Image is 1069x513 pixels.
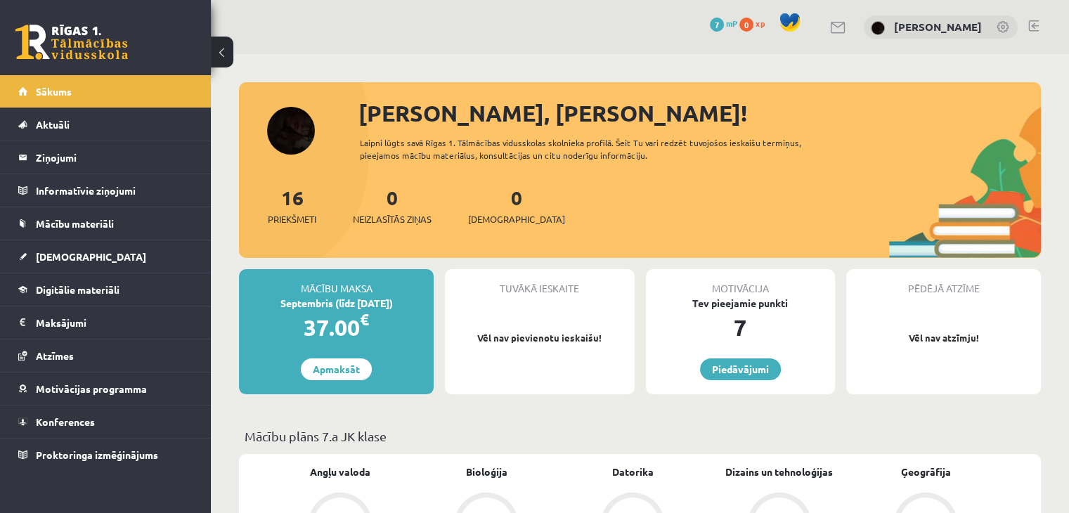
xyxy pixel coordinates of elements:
span: Digitālie materiāli [36,283,119,296]
a: Informatīvie ziņojumi [18,174,193,207]
a: Motivācijas programma [18,372,193,405]
span: mP [726,18,737,29]
div: Motivācija [646,269,835,296]
a: 0[DEMOGRAPHIC_DATA] [468,185,565,226]
p: Mācību plāns 7.a JK klase [245,427,1035,446]
legend: Maksājumi [36,306,193,339]
div: [PERSON_NAME], [PERSON_NAME]! [358,96,1041,130]
span: Proktoringa izmēģinājums [36,448,158,461]
span: Neizlasītās ziņas [353,212,432,226]
a: Dizains un tehnoloģijas [725,465,833,479]
div: Septembris (līdz [DATE]) [239,296,434,311]
span: Priekšmeti [268,212,316,226]
span: xp [756,18,765,29]
a: 16Priekšmeti [268,185,316,226]
a: Atzīmes [18,339,193,372]
a: Mācību materiāli [18,207,193,240]
a: 7 mP [710,18,737,29]
a: [PERSON_NAME] [894,20,982,34]
span: € [360,309,369,330]
span: [DEMOGRAPHIC_DATA] [468,212,565,226]
a: [DEMOGRAPHIC_DATA] [18,240,193,273]
a: 0 xp [739,18,772,29]
a: Aktuāli [18,108,193,141]
a: Apmaksāt [301,358,372,380]
span: Atzīmes [36,349,74,362]
p: Vēl nav pievienotu ieskaišu! [452,331,627,345]
a: Piedāvājumi [700,358,781,380]
div: Pēdējā atzīme [846,269,1041,296]
a: 0Neizlasītās ziņas [353,185,432,226]
a: Angļu valoda [310,465,370,479]
a: Proktoringa izmēģinājums [18,439,193,471]
legend: Ziņojumi [36,141,193,174]
div: Tuvākā ieskaite [445,269,634,296]
a: Bioloģija [466,465,507,479]
a: Sākums [18,75,193,108]
div: Tev pieejamie punkti [646,296,835,311]
span: Sākums [36,85,72,98]
img: Linda Rutka [871,21,885,35]
div: Mācību maksa [239,269,434,296]
div: Laipni lūgts savā Rīgas 1. Tālmācības vidusskolas skolnieka profilā. Šeit Tu vari redzēt tuvojošo... [360,136,841,162]
span: 0 [739,18,753,32]
a: Rīgas 1. Tālmācības vidusskola [15,25,128,60]
a: Ģeogrāfija [900,465,950,479]
legend: Informatīvie ziņojumi [36,174,193,207]
a: Datorika [612,465,654,479]
a: Konferences [18,405,193,438]
span: Motivācijas programma [36,382,147,395]
span: Konferences [36,415,95,428]
div: 7 [646,311,835,344]
span: Aktuāli [36,118,70,131]
a: Digitālie materiāli [18,273,193,306]
div: 37.00 [239,311,434,344]
a: Ziņojumi [18,141,193,174]
p: Vēl nav atzīmju! [853,331,1034,345]
span: Mācību materiāli [36,217,114,230]
span: [DEMOGRAPHIC_DATA] [36,250,146,263]
span: 7 [710,18,724,32]
a: Maksājumi [18,306,193,339]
